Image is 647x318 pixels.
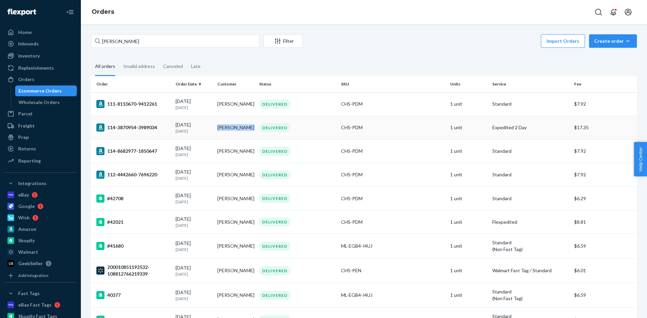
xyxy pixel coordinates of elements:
[572,258,637,283] td: $6.01
[259,291,290,300] div: DELIVERED
[341,243,445,249] div: ML-EGB4-I4UJ
[18,157,41,164] div: Reporting
[448,163,489,186] td: 1 unit
[217,81,254,87] div: Customer
[4,258,77,269] a: GeekSeller
[4,120,77,131] a: Freight
[18,191,29,198] div: eBay
[15,85,77,96] a: Ecommerce Orders
[572,139,637,163] td: $7.92
[176,240,212,252] div: [DATE]
[18,52,40,59] div: Inventory
[176,264,212,277] div: [DATE]
[448,116,489,139] td: 1 unit
[4,108,77,119] a: Parcel
[215,116,256,139] td: [PERSON_NAME]
[4,132,77,143] a: Prep
[572,210,637,234] td: $8.81
[259,170,290,179] div: DELIVERED
[572,92,637,116] td: $7.92
[4,272,77,280] a: Add Integration
[4,235,77,246] a: Shopify
[63,5,77,19] button: Close Navigation
[163,58,183,75] div: Canceled
[259,147,290,156] div: DELIVERED
[259,100,290,109] div: DELIVERED
[572,76,637,92] th: Fee
[96,264,170,277] div: 200010851192532-108812766219339
[4,189,77,200] a: eBay
[492,219,569,225] p: Flexpedited
[91,76,173,92] th: Order
[448,283,489,308] td: 1 unit
[96,195,170,203] div: #42708
[4,201,77,212] a: Google
[492,295,569,302] div: (Non Fast Tag)
[4,224,77,235] a: Amazon
[492,195,569,202] p: Standard
[86,2,120,22] ol: breadcrumbs
[259,194,290,203] div: DELIVERED
[341,267,445,274] div: CHS-PEN
[448,234,489,258] td: 1 unit
[96,123,170,132] div: 114-3870954-3989034
[18,40,39,47] div: Inbounds
[492,101,569,107] p: Standard
[18,134,29,141] div: Prep
[96,100,170,108] div: 111-8110670-9412261
[18,180,47,187] div: Integrations
[176,98,212,110] div: [DATE]
[4,50,77,61] a: Inventory
[18,237,35,244] div: Shopify
[18,290,40,297] div: Fast Tags
[589,34,637,48] button: Create order
[448,76,489,92] th: Units
[176,105,212,110] p: [DATE]
[18,76,34,83] div: Orders
[96,218,170,226] div: #42021
[215,234,256,258] td: [PERSON_NAME]
[176,289,212,302] div: [DATE]
[4,63,77,73] a: Replenishments
[448,92,489,116] td: 1 unit
[215,92,256,116] td: [PERSON_NAME]
[572,116,637,139] td: $17.35
[492,148,569,154] p: Standard
[18,249,38,255] div: Walmart
[95,58,115,76] div: All orders
[215,187,256,210] td: [PERSON_NAME]
[572,163,637,186] td: $7.92
[18,273,48,278] div: Add Integration
[264,34,303,48] button: Filter
[18,214,30,221] div: Wish
[492,288,569,295] p: Standard
[18,65,54,71] div: Replenishments
[448,187,489,210] td: 1 unit
[18,302,52,308] div: eBay Fast Tags
[91,34,259,48] input: Search orders
[19,99,60,106] div: Wholesale Orders
[264,38,302,44] div: Filter
[176,128,212,134] p: [DATE]
[176,169,212,181] div: [DATE]
[4,288,77,299] button: Fast Tags
[448,258,489,283] td: 1 unit
[96,147,170,155] div: 114-8682977-1850647
[176,222,212,228] p: [DATE]
[341,124,445,131] div: CHS-PDM
[259,217,290,226] div: DELIVERED
[176,199,212,205] p: [DATE]
[634,142,647,176] button: Help Center
[4,299,77,310] a: eBay Fast Tags
[341,101,445,107] div: CHS-PDM
[338,76,448,92] th: SKU
[341,148,445,154] div: CHS-PDM
[123,58,155,75] div: Invalid address
[96,291,170,299] div: 40377
[96,171,170,179] div: 112-4442660-7696220
[572,234,637,258] td: $6.59
[4,38,77,49] a: Inbounds
[15,97,77,108] a: Wholesale Orders
[259,242,290,251] div: DELIVERED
